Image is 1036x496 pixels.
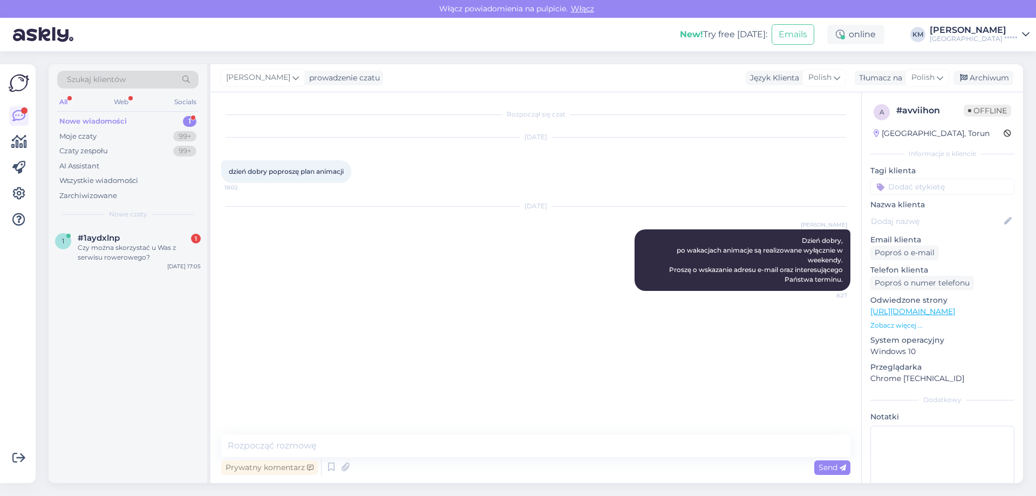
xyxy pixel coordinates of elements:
[191,234,201,243] div: 1
[772,24,814,45] button: Emails
[173,131,196,142] div: 99+
[59,131,97,142] div: Moje czaty
[680,29,703,39] b: New!
[59,175,138,186] div: Wszystkie wiadomości
[221,201,850,211] div: [DATE]
[807,291,847,300] span: 8:27
[229,167,344,175] span: dzień dobry poproszę plan animacji
[221,460,318,475] div: Prywatny komentarz
[871,215,1002,227] input: Dodaj nazwę
[870,199,1014,210] p: Nazwa klienta
[226,72,290,84] span: [PERSON_NAME]
[870,321,1014,330] p: Zobacz więcej ...
[953,71,1013,85] div: Archiwum
[67,74,126,85] span: Szukaj klientów
[62,237,64,245] span: 1
[930,26,1030,43] a: [PERSON_NAME][GEOGRAPHIC_DATA] *****
[870,411,1014,423] p: Notatki
[870,264,1014,276] p: Telefon klienta
[874,128,990,139] div: [GEOGRAPHIC_DATA], Torun
[568,4,597,13] span: Włącz
[819,463,846,472] span: Send
[870,246,939,260] div: Poproś o e-mail
[870,276,974,290] div: Poproś o numer telefonu
[78,243,201,262] div: Czy można skorzystać u Was z serwisu rowerowego?
[870,335,1014,346] p: System operacyjny
[221,110,850,119] div: Rozpoczął się czat
[305,72,380,84] div: prowadzenie czatu
[57,95,70,109] div: All
[59,116,127,127] div: Nowe wiadomości
[910,27,925,42] div: KM
[808,72,831,84] span: Polish
[183,116,196,127] div: 1
[59,191,117,201] div: Zarchiwizowane
[224,184,265,192] span: 18:02
[870,149,1014,159] div: Informacje o kliencie
[870,373,1014,384] p: Chrome [TECHNICAL_ID]
[9,73,29,93] img: Askly Logo
[930,26,1018,35] div: [PERSON_NAME]
[680,28,767,41] div: Try free [DATE]:
[870,165,1014,176] p: Tagi klienta
[870,295,1014,306] p: Odwiedzone strony
[911,72,935,84] span: Polish
[109,209,147,219] span: Nowe czaty
[112,95,131,109] div: Web
[827,25,884,44] div: online
[167,262,201,270] div: [DATE] 17:05
[173,146,196,157] div: 99+
[59,146,108,157] div: Czaty zespołu
[855,72,902,84] div: Tłumacz na
[896,104,964,117] div: # avviihon
[870,362,1014,373] p: Przeglądarka
[746,72,799,84] div: Język Klienta
[880,108,884,116] span: a
[870,307,955,316] a: [URL][DOMAIN_NAME]
[78,233,120,243] span: #1aydxlnp
[870,346,1014,357] p: Windows 10
[59,161,99,172] div: AI Assistant
[172,95,199,109] div: Socials
[870,234,1014,246] p: Email klienta
[964,105,1011,117] span: Offline
[870,179,1014,195] input: Dodać etykietę
[801,221,847,229] span: [PERSON_NAME]
[870,395,1014,405] div: Dodatkowy
[221,132,850,142] div: [DATE]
